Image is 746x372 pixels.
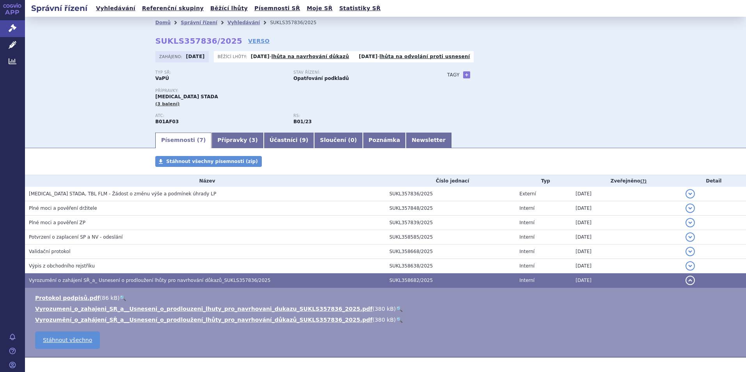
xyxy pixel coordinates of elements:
strong: [DATE] [251,54,270,59]
span: Vyrozumění o zahájení SŘ_a_ Usnesení o prodloužení lhůty pro navrhování důkazů_SUKLS357836/2025 [29,278,270,283]
span: 9 [302,137,306,143]
span: Interní [519,249,535,254]
span: Plné moci a pověření držitele [29,205,97,211]
span: Interní [519,278,535,283]
p: Typ SŘ: [155,70,286,75]
td: [DATE] [572,273,681,288]
strong: [DATE] [359,54,378,59]
td: [DATE] [572,187,681,201]
a: Vyhledávání [227,20,260,25]
strong: EDOXABAN [155,119,179,124]
td: SUKL358682/2025 [385,273,515,288]
td: SUKL357836/2025 [385,187,515,201]
strong: gatrany a xabany vyšší síly [293,119,312,124]
th: Typ [515,175,572,187]
span: Interní [519,263,535,269]
h2: Správní řízení [25,3,94,14]
span: 0 [350,137,354,143]
button: detail [686,276,695,285]
span: Zahájeno: [159,53,184,60]
td: SUKL358585/2025 [385,230,515,244]
strong: Opatřování podkladů [293,76,349,81]
a: Poznámka [363,133,406,148]
a: Statistiky SŘ [337,3,383,14]
a: Sloučení (0) [314,133,362,148]
a: Vyhledávání [94,3,138,14]
span: Interní [519,234,535,240]
span: [MEDICAL_DATA] STADA [155,94,218,99]
td: SUKL358638/2025 [385,259,515,273]
td: SUKL358668/2025 [385,244,515,259]
strong: [DATE] [186,54,205,59]
a: Vyrozumění_o_zahájení_SŘ_a__Usnesení_o_prodloužení_lhůty_pro_navrhování_důkazů_SUKLS357836_2025.pdf [35,317,373,323]
p: - [251,53,349,60]
span: (3 balení) [155,101,180,106]
a: Vyrozumeni_o_zahajeni_SR_a__Usneseni_o_prodlouzeni_lhuty_pro_navrhovani_dukazu_SUKLS357836_2025.pdf [35,306,373,312]
span: EDOXABAN STADA, TBL FLM - Žádost o změnu výše a podmínek úhrady LP [29,191,216,197]
button: detail [686,189,695,198]
a: lhůta na navrhování důkazů [272,54,349,59]
span: Validační protokol [29,249,71,254]
li: ( ) [35,316,738,324]
a: Protokol podpisů.pdf [35,295,100,301]
button: detail [686,261,695,271]
p: ATC: [155,113,286,118]
li: ( ) [35,305,738,313]
span: Interní [519,220,535,225]
a: Účastníci (9) [264,133,314,148]
a: Písemnosti (7) [155,133,211,148]
td: SUKL357839/2025 [385,216,515,230]
a: + [463,71,470,78]
h3: Tagy [447,70,460,80]
button: detail [686,218,695,227]
th: Název [25,175,385,187]
a: Moje SŘ [304,3,335,14]
abbr: (?) [640,179,647,184]
p: - [359,53,470,60]
span: Běžící lhůty: [218,53,249,60]
a: VERSO [248,37,270,45]
strong: VaPÚ [155,76,169,81]
td: [DATE] [572,244,681,259]
span: 7 [199,137,203,143]
li: SUKLS357836/2025 [270,17,327,28]
a: Stáhnout všechny písemnosti (zip) [155,156,262,167]
td: [DATE] [572,230,681,244]
span: Interní [519,205,535,211]
button: detail [686,232,695,242]
a: Referenční skupiny [140,3,206,14]
span: Stáhnout všechny písemnosti (zip) [166,159,258,164]
a: 🔍 [396,317,403,323]
a: Newsletter [406,133,451,148]
a: Běžící lhůty [208,3,250,14]
button: detail [686,247,695,256]
span: 86 kB [102,295,117,301]
a: Přípravky (3) [211,133,263,148]
button: detail [686,204,695,213]
p: RS: [293,113,424,118]
a: 🔍 [396,306,403,312]
a: Písemnosti SŘ [252,3,302,14]
td: SUKL357848/2025 [385,201,515,216]
th: Detail [682,175,746,187]
a: Domů [155,20,171,25]
li: ( ) [35,294,738,302]
span: Externí [519,191,536,197]
a: 🔍 [119,295,126,301]
p: Stav řízení: [293,70,424,75]
strong: SUKLS357836/2025 [155,36,242,46]
p: Přípravky: [155,89,432,93]
th: Číslo jednací [385,175,515,187]
td: [DATE] [572,259,681,273]
span: Potvrzení o zaplacení SP a NV - odeslání [29,234,123,240]
td: [DATE] [572,216,681,230]
span: 380 kB [375,317,394,323]
span: 380 kB [375,306,394,312]
span: Výpis z obchodního rejstříku [29,263,95,269]
a: Stáhnout všechno [35,331,100,349]
a: Správní řízení [181,20,217,25]
a: lhůta na odvolání proti usnesení [380,54,470,59]
span: Plné moci a pověření ZP [29,220,85,225]
th: Zveřejněno [572,175,681,187]
span: 3 [252,137,256,143]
